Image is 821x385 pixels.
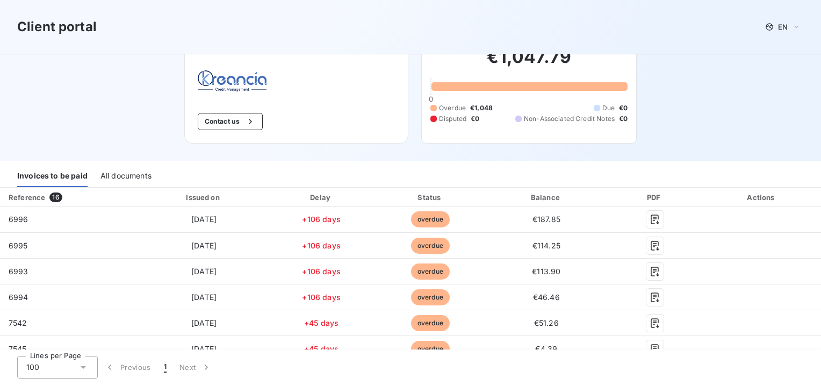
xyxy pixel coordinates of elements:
[304,344,339,353] span: +45 days
[302,293,340,302] span: +106 days
[198,70,267,96] img: Company logo
[471,114,479,124] span: €0
[535,344,557,353] span: €4.39
[173,356,218,379] button: Next
[411,263,450,280] span: overdue
[470,103,493,113] span: €1,048
[198,113,263,130] button: Contact us
[411,211,450,227] span: overdue
[602,103,615,113] span: Due
[9,193,45,202] div: Reference
[191,241,217,250] span: [DATE]
[98,356,157,379] button: Previous
[411,289,450,305] span: overdue
[26,362,39,373] span: 100
[9,293,28,302] span: 6994
[17,17,97,37] h3: Client portal
[142,192,266,203] div: Issued on
[191,293,217,302] span: [DATE]
[304,318,339,327] span: +45 days
[9,344,27,353] span: 7545
[439,114,466,124] span: Disputed
[705,192,819,203] div: Actions
[439,103,466,113] span: Overdue
[164,362,167,373] span: 1
[191,318,217,327] span: [DATE]
[270,192,372,203] div: Delay
[191,267,217,276] span: [DATE]
[488,192,604,203] div: Balance
[302,215,340,224] span: +106 days
[191,215,217,224] span: [DATE]
[429,95,433,103] span: 0
[302,241,340,250] span: +106 days
[619,103,628,113] span: €0
[524,114,615,124] span: Non-Associated Credit Notes
[532,267,560,276] span: €113.90
[411,315,450,331] span: overdue
[619,114,628,124] span: €0
[609,192,700,203] div: PDF
[430,46,628,79] h2: €1,047.79
[9,267,28,276] span: 6993
[778,23,788,31] span: EN
[17,165,88,187] div: Invoices to be paid
[532,241,560,250] span: €114.25
[411,341,450,357] span: overdue
[533,293,560,302] span: €46.46
[9,241,28,250] span: 6995
[9,318,27,327] span: 7542
[532,215,560,224] span: €187.85
[534,318,559,327] span: €51.26
[191,344,217,353] span: [DATE]
[100,165,152,187] div: All documents
[157,356,173,379] button: 1
[302,267,340,276] span: +106 days
[411,238,450,254] span: overdue
[9,215,28,224] span: 6996
[377,192,484,203] div: Status
[49,192,62,202] span: 16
